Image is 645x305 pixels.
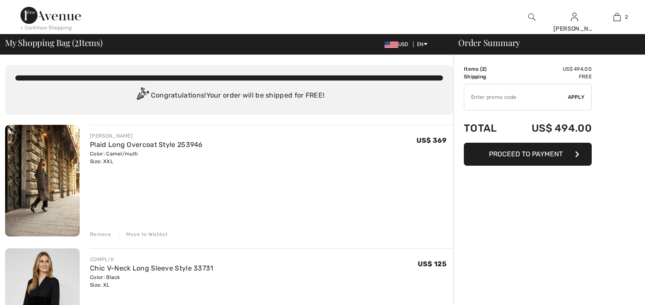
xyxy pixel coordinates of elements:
div: Move to Wishlist [119,230,168,238]
img: 1ère Avenue [20,7,81,24]
span: My Shopping Bag ( Items) [5,38,103,47]
img: My Info [571,12,578,22]
td: Free [509,73,592,81]
div: < Continue Shopping [20,24,72,32]
a: Sign In [571,13,578,21]
span: 2 [75,36,79,47]
div: Color: Black Size: XL [90,273,214,289]
span: 2 [482,66,485,72]
span: EN [417,41,428,47]
img: Congratulation2.svg [134,87,151,104]
img: US Dollar [385,41,398,48]
button: Proceed to Payment [464,143,592,166]
td: Items ( ) [464,65,509,73]
div: Congratulations! Your order will be shipped for FREE! [15,87,443,104]
img: search the website [528,12,535,22]
span: US$ 125 [418,260,446,268]
a: Chic V-Neck Long Sleeve Style 33731 [90,264,214,272]
a: Plaid Long Overcoat Style 253946 [90,141,203,149]
span: US$ 369 [417,136,446,144]
td: US$ 494.00 [509,114,592,143]
td: Shipping [464,73,509,81]
div: [PERSON_NAME] [90,132,203,140]
span: 2 [625,13,628,21]
input: Promo code [464,84,568,110]
span: USD [385,41,412,47]
div: [PERSON_NAME] [553,24,595,33]
div: Color: Camel/multi Size: XXL [90,150,203,165]
td: US$ 494.00 [509,65,592,73]
div: COMPLI K [90,256,214,263]
td: Total [464,114,509,143]
div: Remove [90,230,111,238]
img: My Bag [613,12,621,22]
a: 2 [596,12,638,22]
span: Apply [568,93,585,101]
img: Plaid Long Overcoat Style 253946 [5,125,80,236]
div: Order Summary [448,38,640,47]
span: Proceed to Payment [489,150,563,158]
